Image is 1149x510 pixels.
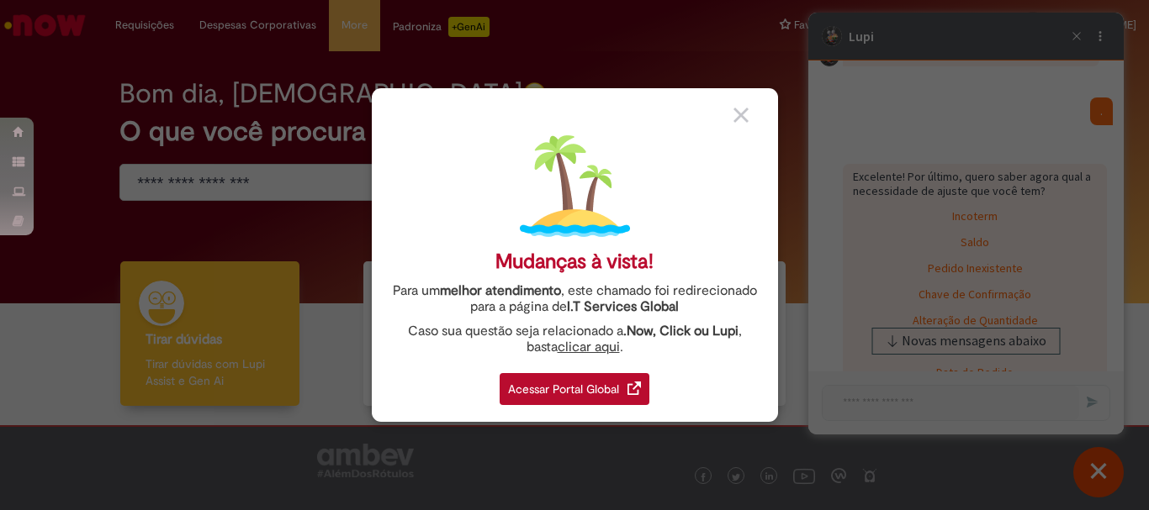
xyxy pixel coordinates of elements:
div: Para um , este chamado foi redirecionado para a página de [384,283,765,315]
img: redirect_link.png [627,381,641,395]
div: Caso sua questão seja relacionado a , basta . [384,323,765,355]
div: Mudanças à vista! [495,250,654,274]
strong: .Now, Click ou Lupi [623,323,739,339]
img: close_button_grey.png [733,108,749,123]
a: Acessar Portal Global [500,364,649,405]
a: clicar aqui [558,329,620,355]
div: Acessar Portal Global [500,373,649,405]
img: island.png [520,131,630,241]
a: I.T Services Global [567,289,679,315]
strong: melhor atendimento [440,282,561,299]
